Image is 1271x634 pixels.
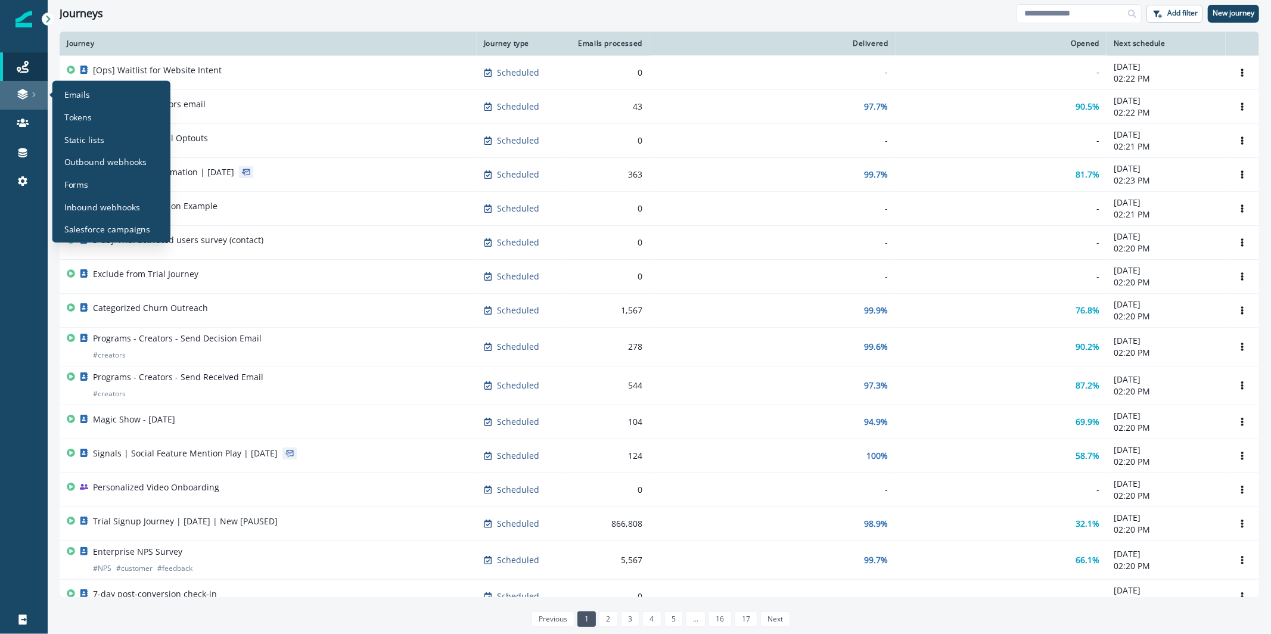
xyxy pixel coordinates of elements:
div: 0 [573,237,642,248]
button: Add filter [1146,5,1203,23]
p: 99.7% [865,554,888,566]
p: 98.9% [865,518,888,530]
p: [DATE] [1114,478,1219,490]
a: Programs - Creators - Send Decision Email#creatorsScheduled27899.6%90.2%[DATE]02:20 PMOptions [60,327,1259,366]
p: 02:20 PM [1114,560,1219,572]
p: [DATE] [1114,410,1219,422]
p: Scheduled [497,237,539,248]
a: Exclude from Trial JourneyScheduled0--[DATE]02:20 PMOptions [60,259,1259,293]
p: Add filter [1167,9,1198,17]
p: 90.2% [1076,341,1099,353]
p: Categorized Churn Outreach [93,302,208,314]
p: Salesforce campaigns [64,223,151,235]
p: Scheduled [497,518,539,530]
ul: Pagination [529,611,791,627]
p: Scheduled [497,67,539,79]
button: Options [1233,166,1252,184]
p: Emails [64,88,91,101]
a: Programs - Creators - Send Received Email#creatorsScheduled54497.3%87.2%[DATE]02:20 PMOptions [60,366,1259,405]
p: [DATE] [1114,299,1219,310]
p: Static lists [64,133,104,145]
div: - [657,271,888,282]
p: Scheduled [497,484,539,496]
div: Emails processed [573,39,642,48]
button: Options [1233,234,1252,251]
button: Options [1233,268,1252,285]
div: Journey type [484,39,559,48]
div: - [657,135,888,147]
div: 5,567 [573,554,642,566]
button: Options [1233,377,1252,394]
p: Scheduled [497,203,539,215]
p: 02:20 PM [1114,422,1219,434]
p: Exclude from Trial Journey [93,268,198,280]
button: Options [1233,447,1252,465]
p: Inbound webhooks [64,200,140,213]
p: 66.1% [1076,554,1099,566]
p: Scheduled [497,341,539,353]
p: [DATE] [1114,163,1219,175]
p: [DATE] [1114,335,1219,347]
h1: Journeys [60,7,103,20]
p: Forms [64,178,89,191]
p: [DATE] [1114,95,1219,107]
a: [Suppression] Email OptoutsScheduled0--[DATE]02:21 PMOptions [60,123,1259,157]
a: Enterprise NPS Survey#NPS#customer#feedbackScheduled5,56799.7%66.1%[DATE]02:20 PMOptions [60,540,1259,579]
a: Personalized Video OnboardingScheduled0--[DATE]02:20 PMOptions [60,473,1259,506]
p: [DATE] [1114,548,1219,560]
p: 81.7% [1076,169,1099,181]
div: - [657,591,888,602]
p: Scheduled [497,554,539,566]
a: Onboarding Exclusion ExampleScheduled0--[DATE]02:21 PMOptions [60,191,1259,225]
div: Next schedule [1114,39,1219,48]
p: [DATE] [1114,444,1219,456]
div: - [657,203,888,215]
a: Page 16 [708,611,731,627]
button: Options [1233,302,1252,319]
p: 02:23 PM [1114,175,1219,187]
p: 02:19 PM [1114,596,1219,608]
p: [DATE] [1114,374,1219,386]
a: Forms [57,175,166,193]
p: [DATE] [1114,129,1219,141]
p: Scheduled [497,450,539,462]
div: - [903,484,1099,496]
p: Trial Signup Journey | [DATE] | New [PAUSED] [93,515,278,527]
a: Tokens [57,108,166,126]
div: 0 [573,484,642,496]
a: Page 17 [735,611,757,627]
div: 0 [573,67,642,79]
p: 97.7% [865,101,888,113]
p: New journey [1213,9,1254,17]
p: 02:22 PM [1114,73,1219,85]
p: Magic Show - [DATE] [93,414,175,425]
a: 7-day post-conversion check-inScheduled0--[DATE]02:19 PMOptions [60,579,1259,613]
div: - [903,591,1099,602]
div: 0 [573,135,642,147]
a: Page 1 is your current page [577,611,596,627]
div: 866,808 [573,518,642,530]
button: New journey [1208,5,1259,23]
p: Scheduled [497,169,539,181]
div: 43 [573,101,642,113]
p: 87.2% [1076,380,1099,391]
div: - [903,66,1099,78]
a: Page 5 [664,611,683,627]
p: 100% [867,450,888,462]
a: Categorized Churn OutreachScheduled1,56799.9%76.8%[DATE]02:20 PMOptions [60,293,1259,327]
p: # creators [93,388,126,400]
p: [DATE] [1114,61,1219,73]
p: [DATE] [1114,585,1219,596]
p: 32.1% [1076,518,1099,530]
button: Options [1233,132,1252,150]
a: 3-day Trial activated users survey (contact)Scheduled0--[DATE]02:20 PMOptions [60,225,1259,259]
p: # NPS [93,562,111,574]
p: 7-day post-conversion check-in [93,588,217,600]
p: 99.9% [865,304,888,316]
div: 124 [573,450,642,462]
a: Salesforce campaigns [57,220,166,238]
p: 02:20 PM [1114,490,1219,502]
p: # creators [93,349,126,361]
div: 0 [573,271,642,282]
a: Signals | Social Feature Mention Play | [DATE]Scheduled124100%58.7%[DATE]02:20 PMOptions [60,439,1259,473]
